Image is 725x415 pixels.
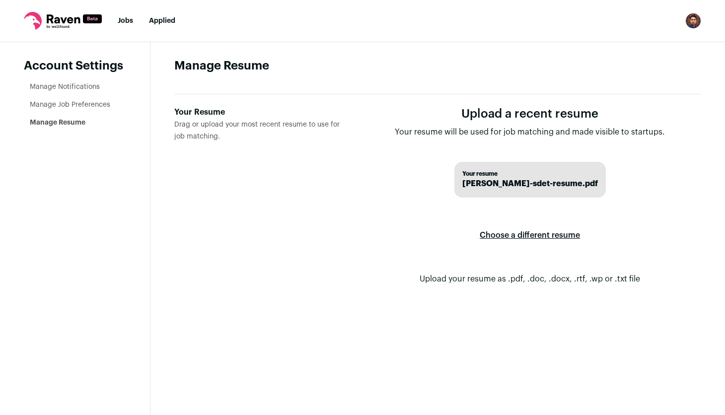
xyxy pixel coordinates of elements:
[395,126,665,138] p: Your resume will be used for job matching and made visible to startups.
[685,13,701,29] img: 9576470-medium_jpg
[480,221,580,249] label: Choose a different resume
[24,58,126,74] header: Account Settings
[30,119,85,126] a: Manage Resume
[174,106,343,118] div: Your Resume
[395,106,665,122] h1: Upload a recent resume
[30,83,100,90] a: Manage Notifications
[462,178,598,190] span: [PERSON_NAME]-sdet-resume.pdf
[685,13,701,29] button: Open dropdown
[174,121,340,140] span: Drag or upload your most recent resume to use for job matching.
[30,101,110,108] a: Manage Job Preferences
[420,273,640,285] p: Upload your resume as .pdf, .doc, .docx, .rtf, .wp or .txt file
[462,170,598,178] span: Your resume
[118,17,133,24] a: Jobs
[149,17,175,24] a: Applied
[174,58,701,74] h1: Manage Resume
